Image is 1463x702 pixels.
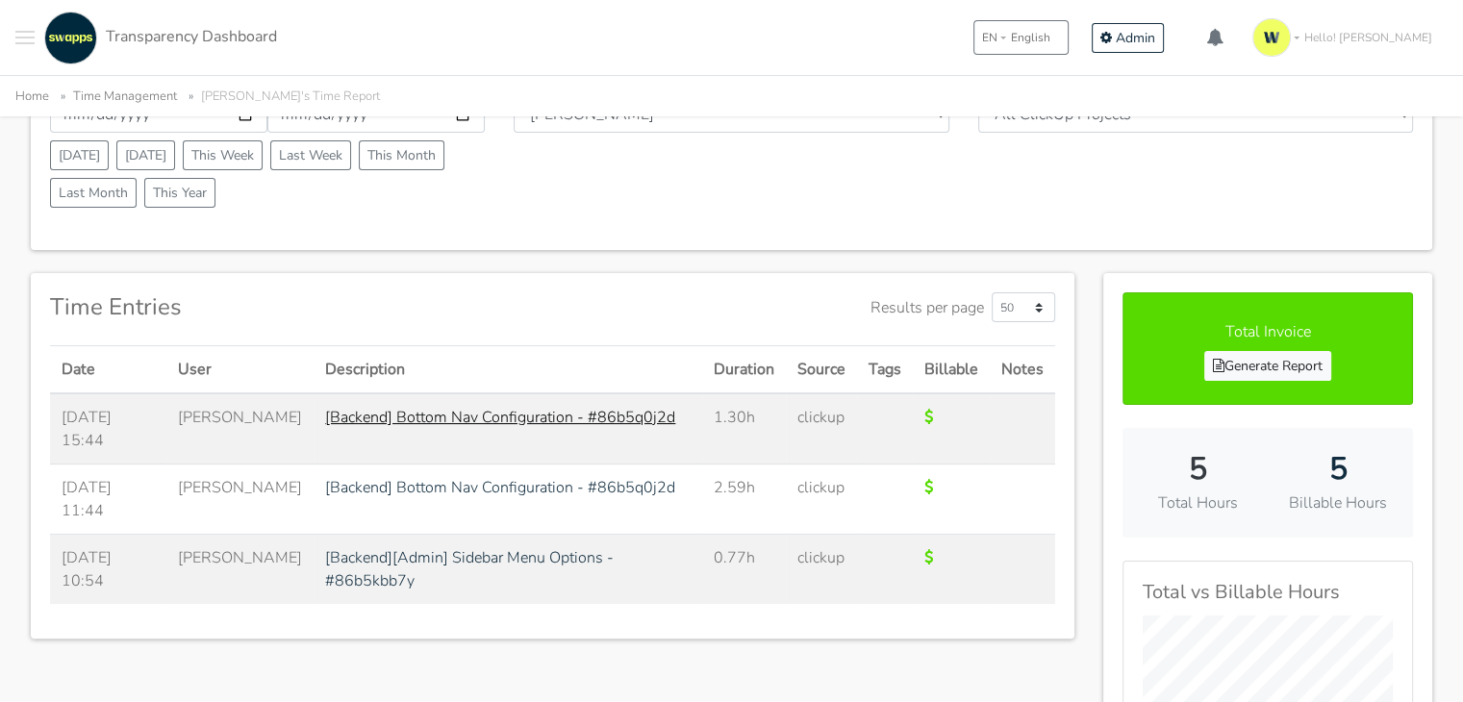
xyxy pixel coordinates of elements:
li: [PERSON_NAME]'s Time Report [181,86,380,108]
a: Home [15,88,49,105]
h5: Total vs Billable Hours [1143,581,1393,604]
p: Total Hours [1142,491,1253,514]
td: [DATE] 10:54 [50,535,166,605]
td: [PERSON_NAME] [166,535,314,605]
button: [DATE] [50,140,109,170]
button: Last Week [270,140,351,170]
span: English [1011,29,1050,46]
td: [PERSON_NAME] [166,464,314,535]
span: Hello! [PERSON_NAME] [1304,29,1432,46]
th: Duration [702,346,786,394]
h2: 5 [1142,451,1253,488]
td: 0.77h [702,535,786,605]
span: Transparency Dashboard [106,26,277,47]
th: Source [786,346,857,394]
th: Notes [990,346,1055,394]
button: Last Month [50,178,137,208]
th: Description [314,346,702,394]
a: [Backend] Bottom Nav Configuration - #86b5q0j2d [325,477,675,498]
button: This Month [359,140,444,170]
td: clickup [786,464,857,535]
th: Date [50,346,166,394]
p: Billable Hours [1282,491,1394,514]
button: ENEnglish [973,20,1069,55]
td: 1.30h [702,393,786,464]
h4: Time Entries [50,293,182,321]
a: [Backend][Admin] Sidebar Menu Options - #86b5kbb7y [325,547,614,591]
td: [DATE] 11:44 [50,464,166,535]
button: [DATE] [116,140,175,170]
a: Generate Report [1204,351,1331,381]
th: Tags [857,346,913,394]
button: This Week [183,140,263,170]
button: This Year [144,178,215,208]
h2: 5 [1282,451,1394,488]
a: Admin [1092,23,1164,53]
img: isotipo-3-3e143c57.png [1252,18,1291,57]
p: Total Invoice [1143,320,1393,343]
a: Hello! [PERSON_NAME] [1245,11,1448,64]
span: Admin [1116,29,1155,47]
a: [Backend] Bottom Nav Configuration - #86b5q0j2d [325,407,675,428]
td: clickup [786,535,857,605]
button: Toggle navigation menu [15,12,35,64]
th: Billable [913,346,990,394]
label: Results per page [870,296,984,319]
td: clickup [786,393,857,464]
a: Transparency Dashboard [39,12,277,64]
td: [DATE] 15:44 [50,393,166,464]
td: [PERSON_NAME] [166,393,314,464]
img: swapps-linkedin-v2.jpg [44,12,97,64]
td: 2.59h [702,464,786,535]
a: Time Management [73,88,177,105]
th: User [166,346,314,394]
